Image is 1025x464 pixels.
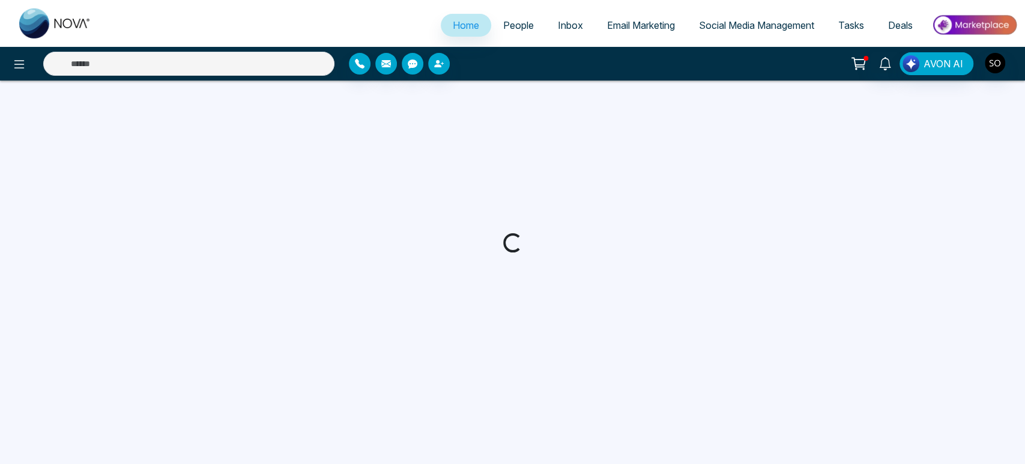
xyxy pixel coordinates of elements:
a: Inbox [546,14,595,37]
a: Email Marketing [595,14,687,37]
a: People [491,14,546,37]
button: AVON AI [900,52,973,75]
a: Deals [876,14,925,37]
span: Email Marketing [607,19,675,31]
a: Home [441,14,491,37]
span: People [503,19,534,31]
span: Deals [888,19,913,31]
a: Tasks [826,14,876,37]
span: AVON AI [924,56,963,71]
span: Inbox [558,19,583,31]
span: Social Media Management [699,19,814,31]
span: Home [453,19,479,31]
img: Market-place.gif [931,11,1018,38]
img: Nova CRM Logo [19,8,91,38]
span: Tasks [838,19,864,31]
a: Social Media Management [687,14,826,37]
img: User Avatar [985,53,1005,73]
img: Lead Flow [903,55,919,72]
